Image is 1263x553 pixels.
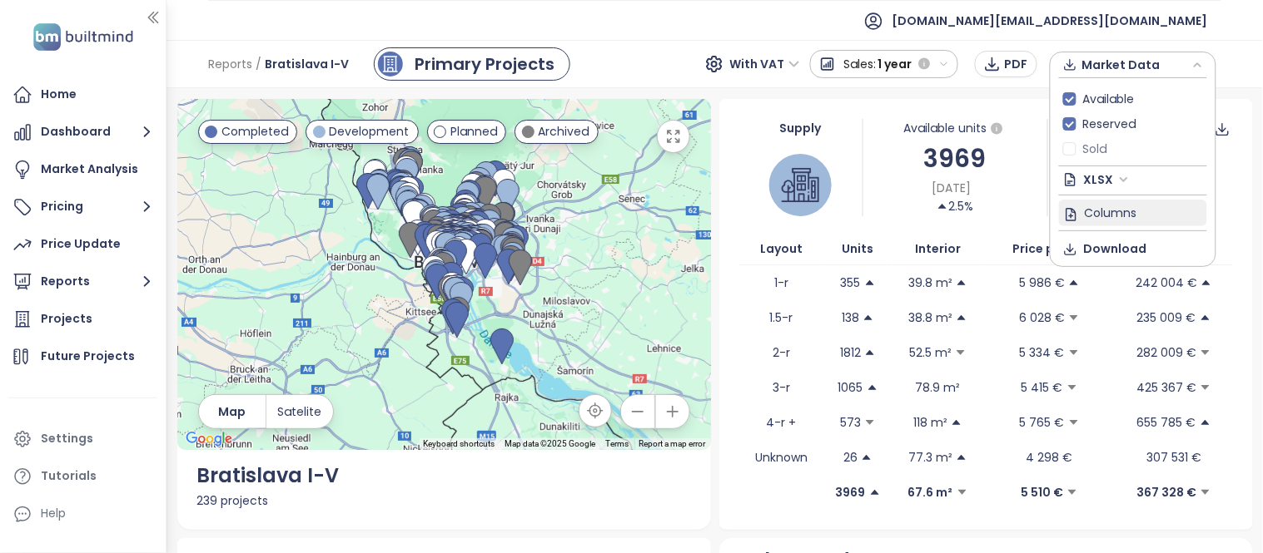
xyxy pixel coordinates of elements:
span: Planned [450,122,497,141]
p: 118 m² [913,413,947,432]
span: caret-down [1200,347,1211,358]
p: 5 510 € [1021,483,1063,501]
p: 26 [843,448,858,467]
span: Download [1084,239,1147,258]
p: 39.8 m² [908,274,952,292]
div: Home [41,84,77,105]
span: caret-down [1067,486,1078,498]
p: 78.9 m² [916,378,961,397]
span: Map data ©2025 Google [505,439,596,448]
span: Market Data [1082,52,1189,77]
p: 6 028 € [1019,309,1065,327]
img: Google [181,428,236,450]
button: Dashboard [8,116,157,149]
span: caret-up [956,277,967,289]
div: Future Projects [41,346,135,367]
span: Available [1077,90,1141,108]
span: Map [218,402,246,421]
span: PDF [1005,55,1028,73]
button: PDF [975,51,1037,77]
span: caret-up [956,452,967,463]
span: caret-down [1068,417,1080,428]
span: caret-down [957,486,968,498]
a: Open this area in Google Maps (opens a new window) [181,428,236,450]
span: caret-down [1200,382,1211,393]
span: caret-up [1068,277,1080,289]
button: Map [199,395,266,428]
span: caret-up [864,277,876,289]
span: caret-up [867,382,878,393]
a: Price Update [8,228,157,261]
p: 3969 [836,483,866,501]
th: Interior [893,233,984,265]
button: Sales:1 year [810,50,959,78]
div: 239 projects [197,491,691,510]
th: Price per m² [984,233,1116,265]
div: Tutorials [41,466,97,486]
div: 5.5k € [1048,138,1232,177]
div: Bratislava I-V [197,460,691,491]
td: 1.5-r [739,300,824,335]
span: caret-down [1200,486,1211,498]
span: / [256,49,261,79]
td: 3-r [739,370,824,405]
div: 3969 [863,139,1047,178]
div: Primary Projects [415,52,554,77]
span: Archived [539,122,589,141]
div: Market Analysis [41,159,138,180]
a: Projects [8,303,157,336]
span: Satelite [278,402,322,421]
span: Sales: [844,49,877,79]
a: Tutorials [8,460,157,493]
span: Reports [208,49,252,79]
a: Home [8,78,157,111]
span: Columns [1085,203,1137,221]
span: XLSX [1084,167,1129,192]
div: button [1059,52,1207,77]
p: 5 765 € [1020,413,1065,432]
p: 425 367 € [1136,378,1196,397]
p: 367 328 € [1136,483,1196,501]
p: 282 009 € [1136,343,1196,362]
button: Download [1059,235,1207,262]
span: caret-down [1067,382,1078,393]
button: Pricing [8,190,157,224]
img: logo [28,20,138,54]
p: 573 [840,413,861,432]
span: 1 year [878,49,912,79]
p: 1812 [840,343,861,362]
div: 2.5% [937,197,973,215]
p: 4 298 € [1027,448,1073,467]
p: 5 415 € [1022,378,1063,397]
div: Available units [863,119,1047,139]
td: 2-r [739,335,824,370]
p: 235 009 € [1137,309,1196,327]
div: Supply [739,119,863,137]
span: With VAT [730,52,800,77]
span: caret-up [861,452,873,463]
p: 77.3 m² [908,448,952,467]
span: caret-up [869,486,881,498]
p: 307 531 € [1146,448,1201,467]
a: Future Projects [8,340,157,373]
span: caret-down [1068,312,1080,323]
div: Help [8,497,157,531]
span: Reserved [1077,115,1143,133]
div: Settings [41,428,93,449]
button: Keyboard shortcuts [424,438,495,450]
img: house [782,166,819,204]
span: caret-up [951,417,962,428]
a: Terms (opens in new tab) [606,439,629,448]
span: Development [330,122,410,141]
div: Help [41,503,66,524]
span: caret-down [955,347,967,358]
p: 52.5 m² [909,343,952,362]
span: caret-down [1068,347,1080,358]
a: Report a map error [639,439,706,448]
span: Bratislava I-V [265,49,349,79]
p: 355 [841,274,861,292]
span: caret-up [863,312,874,323]
p: 5 334 € [1020,343,1065,362]
span: caret-up [1200,312,1211,323]
th: Units [824,233,893,265]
